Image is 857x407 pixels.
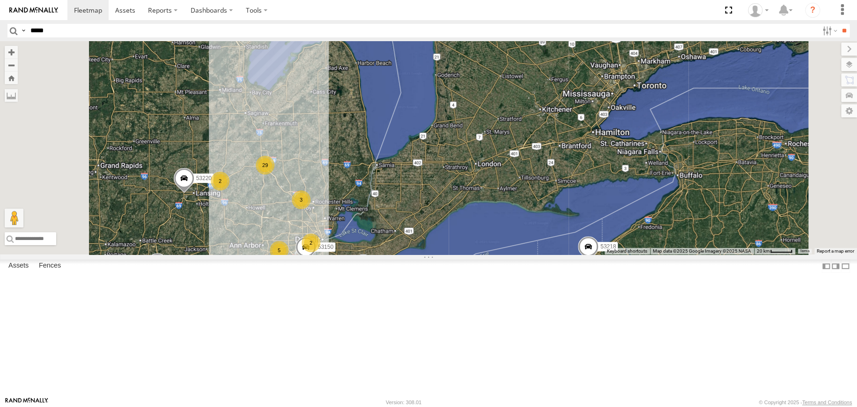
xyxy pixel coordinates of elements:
a: Report a map error [817,248,854,254]
span: Map data ©2025 Google Imagery ©2025 NASA [653,248,751,254]
label: Dock Summary Table to the Right [831,259,840,273]
span: 53218 [600,243,616,250]
a: Terms and Conditions [802,400,852,405]
a: Terms (opens in new tab) [800,249,810,253]
div: 29 [256,156,274,174]
a: Visit our Website [5,398,48,407]
label: Dock Summary Table to the Left [821,259,831,273]
label: Assets [4,260,33,273]
span: 53220 [196,175,212,182]
button: Zoom in [5,46,18,58]
span: 20 km [757,248,770,254]
button: Keyboard shortcuts [607,248,647,254]
button: Zoom out [5,58,18,72]
i: ? [805,3,820,18]
div: © Copyright 2025 - [759,400,852,405]
span: 53150 [318,244,333,250]
label: Map Settings [841,104,857,117]
label: Search Filter Options [819,24,839,37]
button: Zoom Home [5,72,18,84]
div: 2 [302,233,320,252]
img: rand-logo.svg [9,7,58,14]
label: Measure [5,89,18,102]
div: 2 [211,172,229,190]
div: Miky Transport [745,3,772,17]
label: Hide Summary Table [841,259,850,273]
button: Drag Pegman onto the map to open Street View [5,209,23,227]
div: 3 [292,190,310,209]
button: Map Scale: 20 km per 44 pixels [754,248,795,254]
div: 5 [270,241,288,260]
label: Fences [34,260,66,273]
label: Search Query [20,24,27,37]
div: Version: 308.01 [386,400,421,405]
